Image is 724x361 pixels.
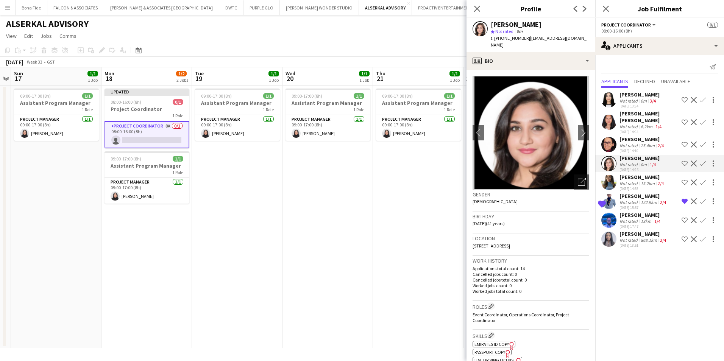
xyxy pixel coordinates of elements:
span: Comms [59,33,76,39]
a: Edit [21,31,36,41]
span: | [EMAIL_ADDRESS][DOMAIN_NAME] [491,35,587,48]
h3: Birthday [473,213,589,220]
button: [PERSON_NAME] WONDER STUDIO [280,0,359,15]
app-job-card: 09:00-17:00 (8h)1/1Assistant Program Manager1 RoleProject Manager1/109:00-17:00 (8h)[PERSON_NAME] [195,89,280,141]
span: Wed [286,70,295,77]
div: [DATE] 17:47 [619,224,662,229]
span: 1/1 [87,71,98,76]
h1: ALSERKAL ADVISORY [6,18,89,30]
div: [PERSON_NAME] [491,21,541,28]
span: 1 Role [172,170,183,175]
span: 1 Role [263,107,274,112]
div: 122.9km [639,199,658,205]
span: 18 [103,74,114,83]
app-skills-label: 1/4 [655,124,662,129]
div: [PERSON_NAME] [619,230,668,237]
div: 0m [639,98,648,104]
span: 0/1 [173,99,183,105]
app-job-card: Updated08:00-16:00 (8h)0/1Project Coordinator1 RoleProject Coordinator8A0/108:00-16:00 (8h) [105,89,189,148]
app-job-card: 09:00-17:00 (8h)1/1Assistant Program Manager1 RoleProject Manager1/109:00-17:00 (8h)[PERSON_NAME] [14,89,99,141]
button: PROACTIV ENTERTAINMENT [412,0,478,15]
span: 22 [465,74,473,83]
p: Cancelled jobs total count: 0 [473,277,589,283]
span: 1 Role [82,107,93,112]
div: Applicants [595,37,724,55]
span: 09:00-17:00 (8h) [292,93,322,99]
app-card-role: Project Manager1/109:00-17:00 (8h)[PERSON_NAME] [105,178,189,204]
div: 1 Job [359,77,369,83]
span: 0m [515,28,524,34]
span: 09:00-17:00 (8h) [201,93,232,99]
div: [DATE] 14:04 [619,129,679,134]
app-skills-label: 2/4 [660,199,666,205]
app-skills-label: 2/4 [658,143,664,148]
span: 1/1 [354,93,364,99]
span: Project Coordinator [601,22,651,28]
button: DWTC [219,0,243,15]
div: [PERSON_NAME] [619,155,660,162]
span: Event Coordinator, Operations Coordinator, Project Coordinator [473,312,569,323]
div: [PERSON_NAME] [619,193,668,199]
button: PURPLE GLO [243,0,280,15]
app-card-role: Project Manager1/109:00-17:00 (8h)[PERSON_NAME] [286,115,370,141]
app-skills-label: 2/4 [660,237,666,243]
h3: Roles [473,302,589,310]
div: [PERSON_NAME] [619,174,665,180]
span: Tue [195,70,204,77]
span: 09:00-17:00 (8h) [382,93,413,99]
span: 19 [194,74,204,83]
app-card-role: Project Coordinator8A0/108:00-16:00 (8h) [105,121,189,148]
img: Crew avatar or photo [473,76,589,190]
span: t. [PHONE_NUMBER] [491,35,530,41]
span: Unavailable [661,79,690,84]
div: Open photos pop-in [574,174,589,190]
div: [DATE] 14:38 [619,186,665,191]
div: 25.4km [639,143,656,148]
div: 6.2km [639,124,654,129]
div: 1 Job [269,77,279,83]
h3: Job Fulfilment [595,4,724,14]
div: 1 Job [450,77,460,83]
div: 0m [639,162,648,167]
div: Not rated [619,143,639,148]
span: 0/1 [707,22,718,28]
div: [DATE] 13:34 [619,104,660,109]
span: Edit [24,33,33,39]
span: 09:00-17:00 (8h) [111,156,141,162]
div: Bio [467,52,595,70]
span: 1 Role [172,113,183,118]
h3: Assistant Program Manager [105,162,189,169]
h3: Assistant Program Manager [286,100,370,106]
button: Bona Fide [16,0,47,15]
div: [DATE] 14:25 [619,167,660,172]
a: Comms [56,31,80,41]
span: Declined [634,79,655,84]
span: [DEMOGRAPHIC_DATA] [473,199,518,204]
div: 15.2km [639,180,656,186]
div: Not rated [619,124,639,129]
span: Jobs [41,33,52,39]
div: 868.1km [639,237,658,243]
app-card-role: Project Manager1/109:00-17:00 (8h)[PERSON_NAME] [195,115,280,141]
span: 1/1 [359,71,370,76]
app-job-card: 09:00-17:00 (8h)1/1Assistant Program Manager1 RoleProject Manager1/109:00-17:00 (8h)[PERSON_NAME] [286,89,370,141]
span: [STREET_ADDRESS] [473,243,510,249]
div: Not rated [619,218,639,224]
span: 1 Role [353,107,364,112]
div: Not rated [619,180,639,186]
div: [PERSON_NAME] [619,136,665,143]
span: 1/1 [263,93,274,99]
h3: Profile [467,4,595,14]
span: 08:00-16:00 (8h) [111,99,141,105]
app-skills-label: 2/4 [658,180,664,186]
span: 1/1 [444,93,455,99]
span: [DATE] (41 years) [473,221,505,226]
span: Passport copy [474,349,505,355]
div: Not rated [619,162,639,167]
div: [DATE] 14:10 [619,148,665,153]
app-job-card: 09:00-17:00 (8h)1/1Assistant Program Manager1 RoleProject Manager1/109:00-17:00 (8h)[PERSON_NAME] [105,151,189,204]
span: 20 [284,74,295,83]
